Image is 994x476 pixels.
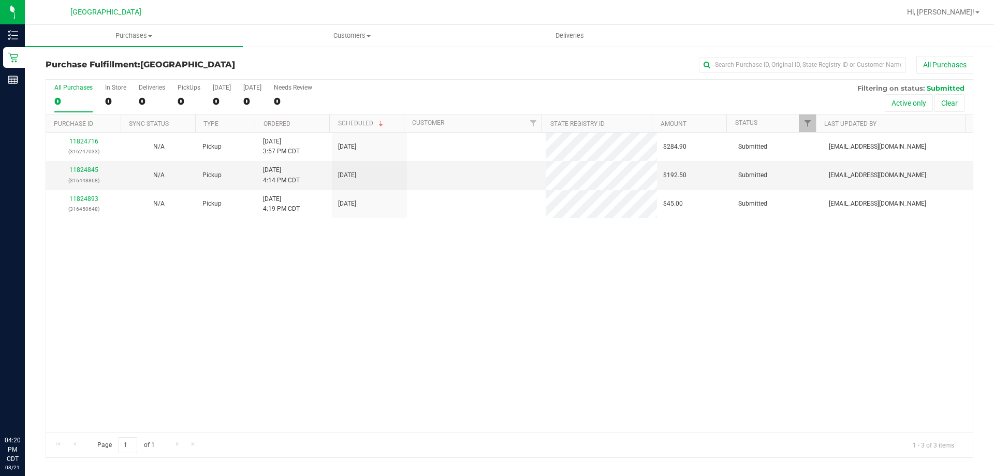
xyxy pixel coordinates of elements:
a: Filter [524,114,542,132]
p: 04:20 PM CDT [5,436,20,464]
p: (316450648) [52,204,115,214]
span: [EMAIL_ADDRESS][DOMAIN_NAME] [829,142,926,152]
inline-svg: Inventory [8,30,18,40]
a: Customer [412,119,444,126]
a: Amount [661,120,686,127]
div: 0 [178,95,200,107]
span: Customers [243,31,460,40]
span: [DATE] 3:57 PM CDT [263,137,300,156]
inline-svg: Retail [8,52,18,63]
span: [DATE] [338,142,356,152]
span: Pickup [202,170,222,180]
div: PickUps [178,84,200,91]
p: (316247033) [52,147,115,156]
button: N/A [153,170,165,180]
button: Active only [885,94,933,112]
div: All Purchases [54,84,93,91]
iframe: Resource center [10,393,41,424]
a: Type [203,120,218,127]
button: N/A [153,199,165,209]
a: Deliveries [461,25,679,47]
span: Filtering on status: [857,84,925,92]
span: $284.90 [663,142,686,152]
span: Submitted [927,84,964,92]
a: Filter [799,114,816,132]
span: Not Applicable [153,171,165,179]
div: 0 [274,95,312,107]
span: Not Applicable [153,200,165,207]
span: Pickup [202,199,222,209]
span: Not Applicable [153,143,165,150]
div: 0 [213,95,231,107]
span: $45.00 [663,199,683,209]
span: $192.50 [663,170,686,180]
div: 0 [139,95,165,107]
div: Deliveries [139,84,165,91]
button: All Purchases [916,56,973,74]
span: [GEOGRAPHIC_DATA] [140,60,235,69]
span: [DATE] 4:19 PM CDT [263,194,300,214]
span: Pickup [202,142,222,152]
span: [GEOGRAPHIC_DATA] [70,8,141,17]
input: 1 [119,437,137,453]
span: [DATE] [338,199,356,209]
span: [DATE] 4:14 PM CDT [263,165,300,185]
span: Submitted [738,170,767,180]
div: [DATE] [213,84,231,91]
div: In Store [105,84,126,91]
button: N/A [153,142,165,152]
span: [EMAIL_ADDRESS][DOMAIN_NAME] [829,199,926,209]
span: Page of 1 [89,437,163,453]
span: Hi, [PERSON_NAME]! [907,8,974,16]
a: Purchase ID [54,120,93,127]
div: 0 [105,95,126,107]
span: Purchases [25,31,243,40]
span: Deliveries [542,31,598,40]
a: Scheduled [338,120,385,127]
a: Last Updated By [824,120,876,127]
a: 11824845 [69,166,98,174]
div: 0 [54,95,93,107]
button: Clear [934,94,964,112]
a: Sync Status [129,120,169,127]
div: [DATE] [243,84,261,91]
p: (316448868) [52,176,115,185]
a: Ordered [264,120,290,127]
span: Submitted [738,142,767,152]
a: State Registry ID [550,120,605,127]
inline-svg: Reports [8,75,18,85]
h3: Purchase Fulfillment: [46,60,355,69]
a: 11824893 [69,195,98,203]
span: Submitted [738,199,767,209]
input: Search Purchase ID, Original ID, State Registry ID or Customer Name... [699,57,906,73]
span: 1 - 3 of 3 items [904,437,962,453]
a: Purchases [25,25,243,47]
a: Status [735,119,757,126]
a: 11824716 [69,138,98,145]
span: [EMAIL_ADDRESS][DOMAIN_NAME] [829,170,926,180]
div: 0 [243,95,261,107]
p: 08/21 [5,464,20,471]
div: Needs Review [274,84,312,91]
span: [DATE] [338,170,356,180]
a: Customers [243,25,461,47]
